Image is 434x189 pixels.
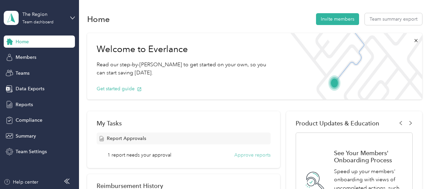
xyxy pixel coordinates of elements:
span: Home [16,38,29,45]
button: Team summary export [365,13,422,25]
span: 1 report needs your approval [107,151,171,159]
button: Approve reports [234,151,271,159]
h1: Home [87,16,110,23]
div: Team dashboard [22,20,54,24]
h1: See Your Members' Onboarding Process [334,149,406,164]
img: Welcome to everlance [285,33,422,99]
span: Compliance [16,117,42,124]
span: Report Approvals [107,135,146,142]
p: Read our step-by-[PERSON_NAME] to get started on your own, so you can start saving [DATE]. [97,61,276,77]
button: Help center [4,179,38,186]
h1: Welcome to Everlance [97,44,276,55]
iframe: Everlance-gr Chat Button Frame [396,151,434,189]
span: Members [16,54,36,61]
span: Data Exports [16,85,44,92]
span: Summary [16,133,36,140]
span: Product Updates & Education [296,120,379,127]
button: Invite members [316,13,359,25]
div: The Region [22,11,65,18]
button: Get started guide [97,85,142,92]
div: My Tasks [97,120,271,127]
span: Team Settings [16,148,47,155]
span: Reports [16,101,33,108]
span: Teams [16,70,29,77]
